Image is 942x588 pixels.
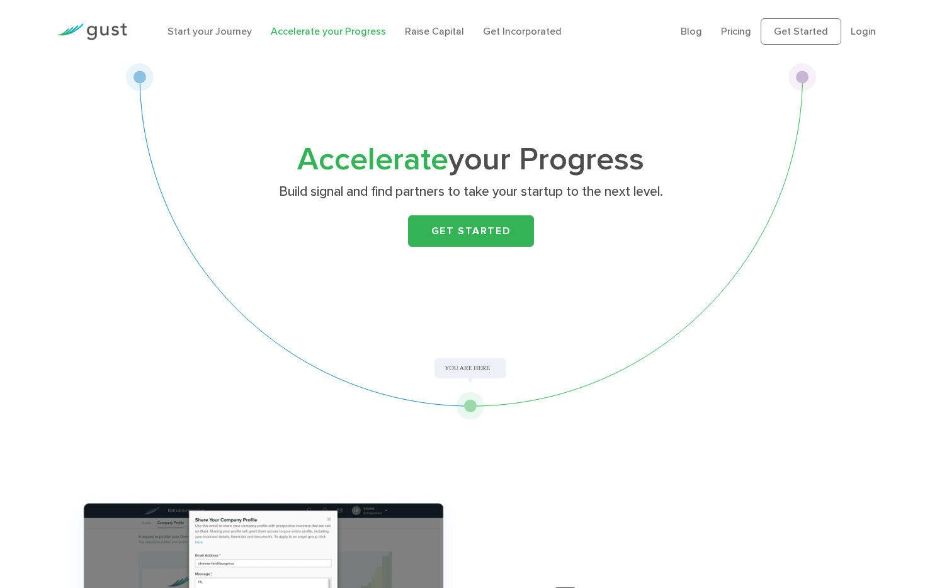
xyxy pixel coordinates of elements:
[851,25,876,37] a: Login
[681,25,702,37] a: Blog
[57,23,127,40] img: Gust Logo
[222,145,720,174] h1: your Progress
[408,215,534,247] a: Get Started
[483,25,562,37] a: Get Incorporated
[271,25,386,37] a: Accelerate your Progress
[405,25,464,37] a: Raise Capital
[227,183,715,201] p: Build signal and find partners to take your startup to the next level.
[167,25,252,37] a: Start your Journey
[297,141,448,178] span: Accelerate
[761,18,841,45] a: Get Started
[721,25,751,37] a: Pricing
